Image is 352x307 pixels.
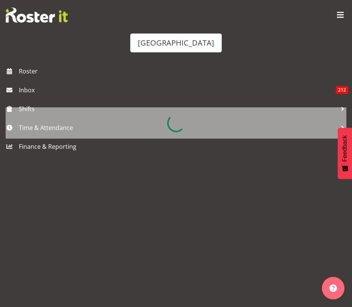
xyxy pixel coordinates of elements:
[329,284,337,292] img: help-xxl-2.png
[19,84,336,96] span: Inbox
[338,128,352,179] button: Feedback - Show survey
[19,66,348,77] span: Roster
[341,135,348,162] span: Feedback
[19,141,337,152] span: Finance & Reporting
[138,37,214,49] div: [GEOGRAPHIC_DATA]
[19,103,337,115] span: Shifts
[336,86,348,94] span: 212
[6,8,68,23] img: Rosterit website logo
